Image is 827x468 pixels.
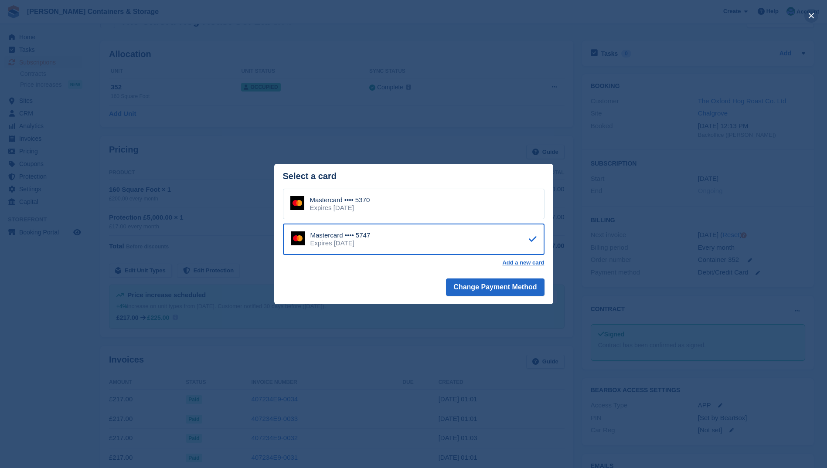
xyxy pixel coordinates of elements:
[804,9,818,23] button: close
[290,196,304,210] img: Mastercard Logo
[502,259,544,266] a: Add a new card
[310,204,370,212] div: Expires [DATE]
[283,171,545,181] div: Select a card
[291,231,305,245] img: Mastercard Logo
[310,231,371,239] div: Mastercard •••• 5747
[446,278,544,296] button: Change Payment Method
[310,196,370,204] div: Mastercard •••• 5370
[310,239,371,247] div: Expires [DATE]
